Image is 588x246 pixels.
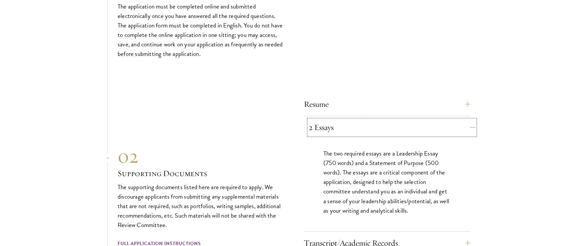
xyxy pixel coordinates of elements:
[118,168,284,179] h3: Supporting Documents
[323,149,451,215] p: The two required essays are a Leadership Essay (750 words) and a Statement of Purpose (500 words)...
[118,144,284,168] div: 02
[118,182,284,230] p: The supporting documents listed here are required to apply. We discourage applicants from submitt...
[304,96,470,112] button: Resume
[309,120,475,135] button: 2 Essays
[118,2,284,58] p: The application must be completed online and submitted electronically once you have answered all ...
